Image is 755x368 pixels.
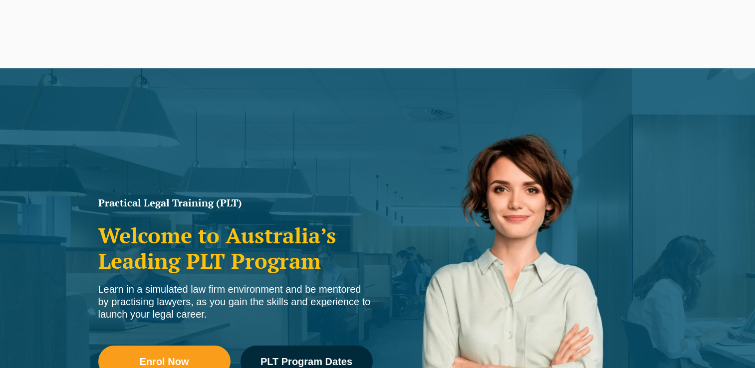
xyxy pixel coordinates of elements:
h1: Practical Legal Training (PLT) [98,198,373,208]
span: Enrol Now [140,357,189,367]
div: Learn in a simulated law firm environment and be mentored by practising lawyers, as you gain the ... [98,283,373,321]
h2: Welcome to Australia’s Leading PLT Program [98,223,373,273]
span: PLT Program Dates [260,357,352,367]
